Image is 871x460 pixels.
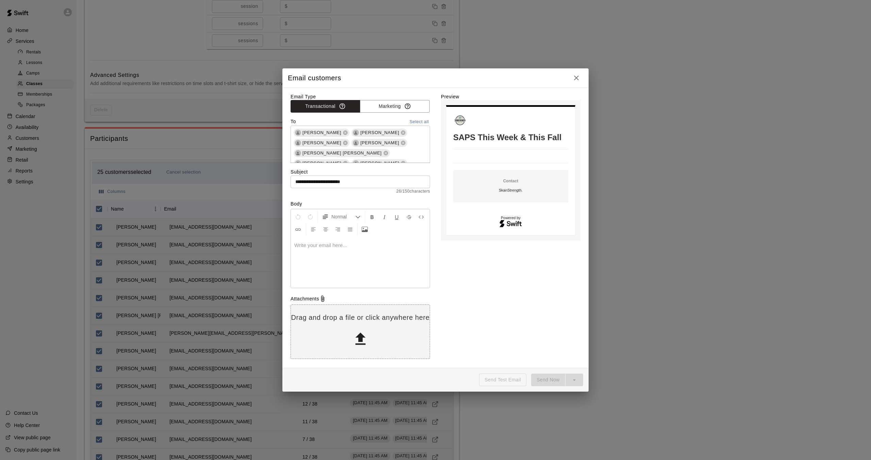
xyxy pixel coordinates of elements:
button: Format Bold [366,211,378,223]
button: Format Underline [391,211,402,223]
button: Insert Link [292,223,304,235]
div: [PERSON_NAME] [351,159,407,167]
span: [PERSON_NAME] [358,139,402,146]
div: Hudson Freer [295,150,301,156]
button: Upload Image [359,223,371,235]
label: Email Type [291,93,430,100]
p: Drag and drop a file or click anywhere here [291,313,430,322]
img: SkanStrength [453,114,467,127]
label: Body [291,200,430,207]
label: To [291,118,296,126]
div: Brittany Guadagnolo [353,130,359,136]
img: Swift logo [499,219,522,228]
span: [PERSON_NAME] [300,129,344,136]
button: Right Align [332,223,344,235]
button: Left Align [308,223,319,235]
div: [PERSON_NAME] [294,129,349,137]
div: Attachments [291,295,430,302]
div: Danielle During [295,160,301,166]
span: [PERSON_NAME] [300,139,344,146]
button: Insert Code [415,211,427,223]
button: Select all [408,118,430,126]
h1: SAPS This Week & This Fall [453,133,568,142]
span: [PERSON_NAME] [300,160,344,167]
span: [PERSON_NAME] [358,129,402,136]
p: Powered by [453,216,568,220]
span: [PERSON_NAME] [PERSON_NAME] [300,150,384,157]
button: Formatting Options [319,211,363,223]
span: [PERSON_NAME] [358,160,402,167]
div: [PERSON_NAME] [351,129,407,137]
div: [PERSON_NAME] [294,159,349,167]
button: Transactional [291,100,360,113]
p: SkanStrength . [499,186,523,194]
p: Contact [499,178,523,184]
div: [PERSON_NAME] [351,139,407,147]
button: Undo [292,211,304,223]
div: David Andonian [353,160,359,166]
div: Laura Rodormer [295,140,301,146]
div: split button [531,374,583,386]
label: Preview [441,93,580,100]
button: Format Italics [379,211,390,223]
div: Vincent Schoonmaker [353,140,359,146]
button: Format Strikethrough [403,211,415,223]
div: [PERSON_NAME] [PERSON_NAME] [294,149,390,157]
button: Redo [305,211,316,223]
span: Normal [331,213,355,220]
div: [PERSON_NAME] [294,139,349,147]
label: Subject [291,168,430,175]
span: 26 / 150 characters [291,188,430,195]
button: Center Align [320,223,331,235]
button: Justify Align [344,223,356,235]
h5: Email customers [288,73,341,83]
div: Jackie DeBartelo [295,130,301,136]
button: Marketing [360,100,430,113]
